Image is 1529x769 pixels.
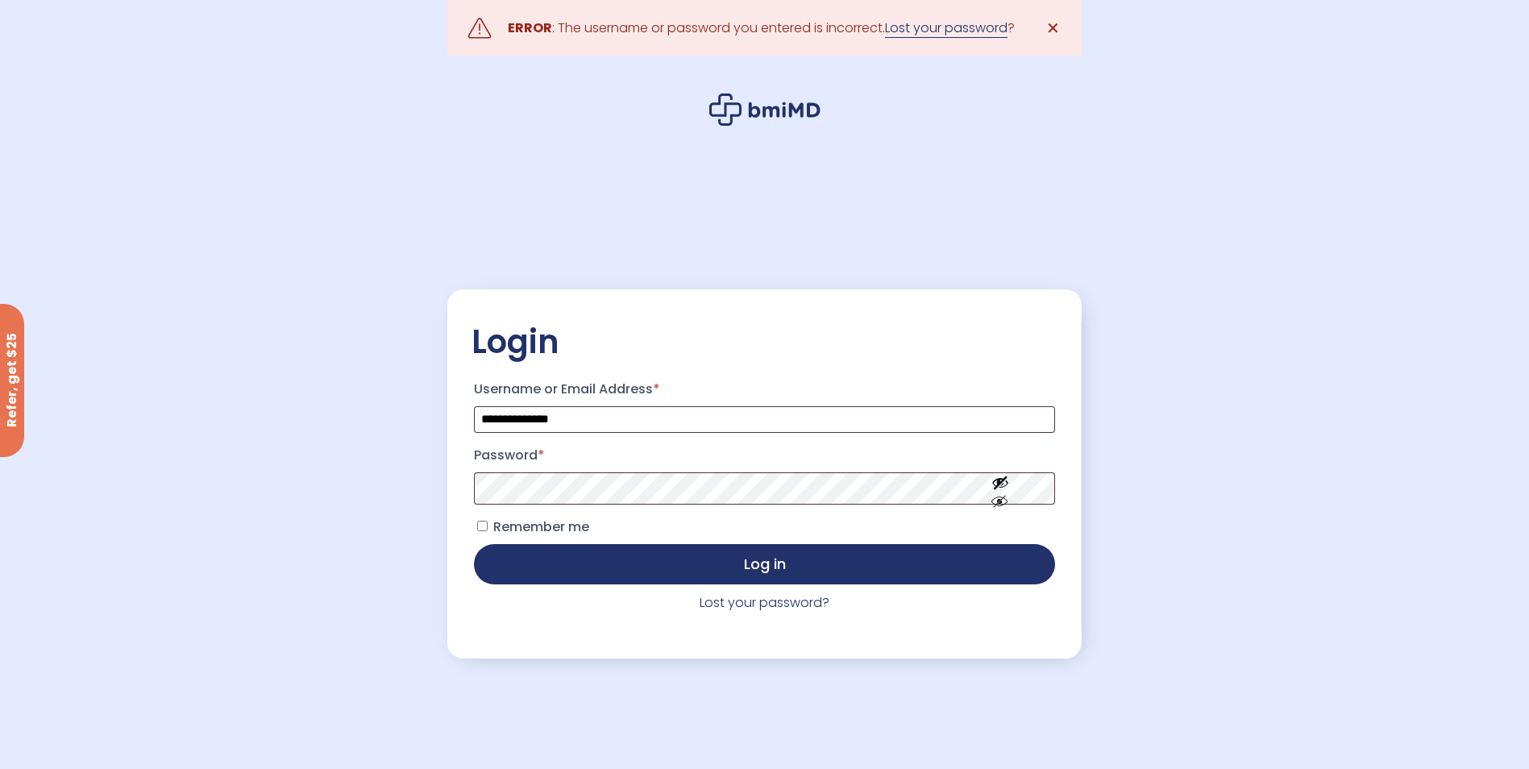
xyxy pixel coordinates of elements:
[477,521,488,531] input: Remember me
[493,518,589,536] span: Remember me
[955,460,1045,516] button: Show password
[700,593,829,612] a: Lost your password?
[1046,17,1060,39] span: ✕
[474,376,1054,402] label: Username or Email Address
[885,19,1008,38] a: Lost your password
[472,322,1057,362] h2: Login
[474,443,1054,468] label: Password
[508,17,1015,39] div: : The username or password you entered is incorrect. ?
[474,544,1054,584] button: Log in
[508,19,552,37] strong: ERROR
[1037,12,1070,44] a: ✕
